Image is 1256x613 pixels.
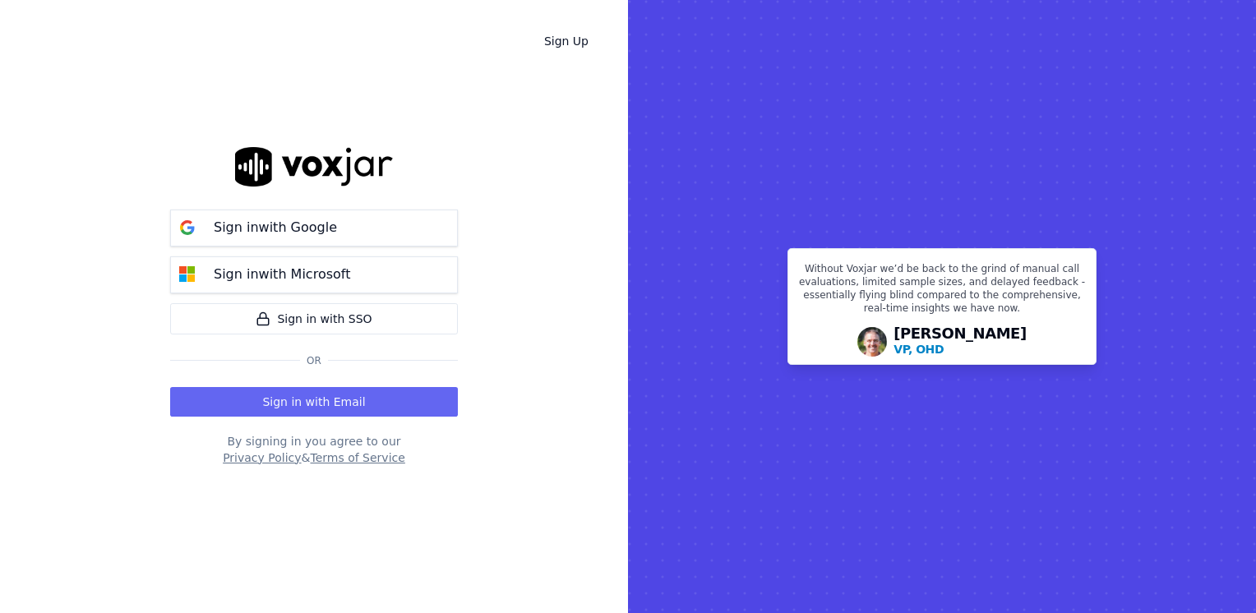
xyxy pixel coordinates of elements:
a: Sign Up [531,26,602,56]
div: By signing in you agree to our & [170,433,458,466]
button: Privacy Policy [223,449,301,466]
p: VP, OHD [894,341,944,357]
img: logo [235,147,393,186]
button: Sign inwith Google [170,210,458,247]
button: Sign inwith Microsoft [170,256,458,293]
p: Without Voxjar we’d be back to the grind of manual call evaluations, limited sample sizes, and de... [798,262,1086,321]
p: Sign in with Google [214,218,337,237]
p: Sign in with Microsoft [214,265,350,284]
a: Sign in with SSO [170,303,458,334]
span: Or [300,354,328,367]
button: Sign in with Email [170,387,458,417]
img: microsoft Sign in button [171,258,204,291]
button: Terms of Service [310,449,404,466]
img: google Sign in button [171,211,204,244]
div: [PERSON_NAME] [894,326,1027,357]
img: Avatar [857,327,887,357]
